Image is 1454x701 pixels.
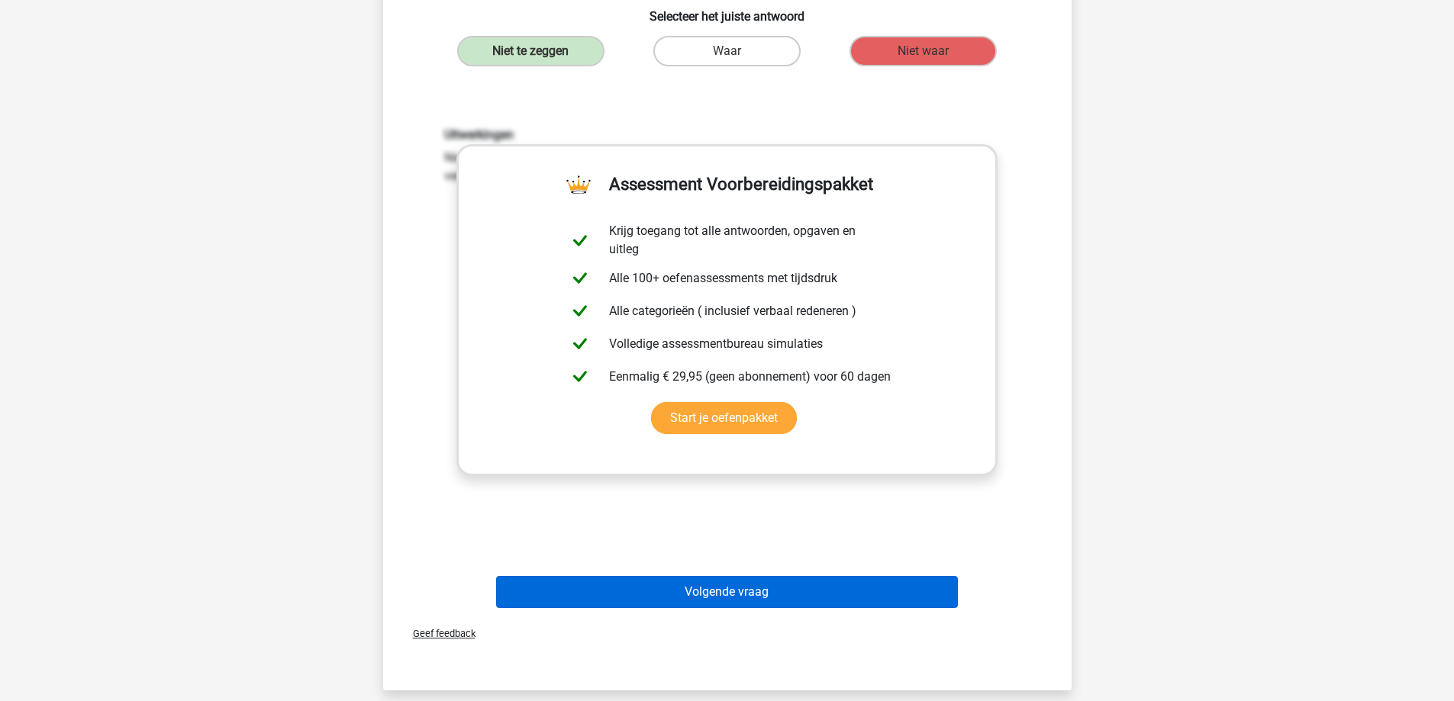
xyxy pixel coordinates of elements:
[850,36,997,66] label: Niet waar
[651,402,797,434] a: Start je oefenpakket
[653,36,801,66] label: Waar
[433,127,1022,185] div: Niet te zeggen. Er wordt slechts gesteld dat computers er goed in zijn, maar dit wordt niet met m...
[401,628,476,639] span: Geef feedback
[444,127,1011,142] h6: Uitwerkingen
[457,36,604,66] label: Niet te zeggen
[496,576,958,608] button: Volgende vraag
